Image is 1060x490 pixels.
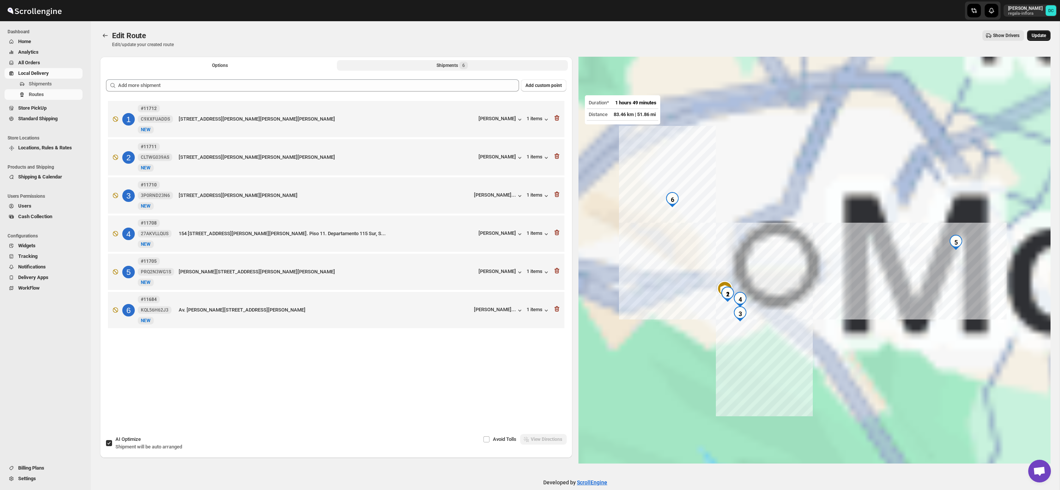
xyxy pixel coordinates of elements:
[1027,30,1051,41] button: Update
[615,100,656,105] span: 1 hours 49 minutes
[141,192,170,198] span: 3P0RND23N6
[589,100,609,105] span: Duration*
[8,193,86,199] span: Users Permissions
[118,79,519,91] input: Add more shipment
[18,264,46,270] span: Notifications
[18,243,36,248] span: Widgets
[141,165,151,171] span: NEW
[5,262,83,272] button: Notifications
[18,274,48,280] span: Delivery Apps
[18,253,37,259] span: Tracking
[141,182,157,188] b: #11710
[527,230,550,238] button: 1 items
[18,49,39,55] span: Analytics
[179,306,471,314] div: Av. [PERSON_NAME][STREET_ADDRESS][PERSON_NAME]
[1048,8,1054,13] text: DC
[141,144,157,149] b: #11711
[18,105,47,111] span: Store PickUp
[179,115,475,123] div: [STREET_ADDRESS][PERSON_NAME][PERSON_NAME][PERSON_NAME]
[5,240,83,251] button: Widgets
[493,436,516,442] span: Avoid Tolls
[5,283,83,293] button: WorkFlow
[5,47,83,57] button: Analytics
[29,81,52,87] span: Shipments
[527,154,550,161] button: 1 items
[179,230,475,237] div: 154 [STREET_ADDRESS][PERSON_NAME][PERSON_NAME]. Piso 11. Departamento 115 Sur, S...
[104,60,335,71] button: All Route Options
[525,82,562,88] span: Add custom point
[993,33,1019,39] span: Show Drivers
[479,154,524,161] div: [PERSON_NAME]
[141,203,151,209] span: NEW
[543,479,607,486] p: Developed by
[212,62,228,68] span: Options
[474,192,516,198] div: [PERSON_NAME]...
[122,151,135,164] div: 2
[179,192,471,199] div: [STREET_ADDRESS][PERSON_NAME][PERSON_NAME]
[479,268,524,276] button: [PERSON_NAME]
[141,280,151,285] span: NEW
[665,192,680,207] div: 6
[521,79,566,91] button: Add custom point
[179,268,475,276] div: [PERSON_NAME][STREET_ADDRESS][PERSON_NAME][PERSON_NAME]
[527,268,550,276] button: 1 items
[479,230,516,236] div: [PERSON_NAME]
[577,479,607,485] a: ScrollEngine
[18,476,36,481] span: Settings
[479,230,524,238] button: [PERSON_NAME]
[436,62,468,69] div: Shipments
[5,272,83,283] button: Delivery Apps
[141,297,157,302] b: #11684
[1008,11,1043,16] p: regala-inflora
[462,62,465,68] span: 6
[112,42,174,48] p: Edit/update your created route
[122,266,135,278] div: 5
[18,145,72,150] span: Locations, Rules & Rates
[5,57,83,68] button: All Orders
[122,189,135,202] div: 3
[18,174,62,180] span: Shipping & Calendar
[8,135,86,141] span: Store Locations
[479,116,524,123] button: [PERSON_NAME]
[115,444,182,450] span: Shipment will be auto arranged
[18,116,58,121] span: Standard Shipping
[141,307,168,313] span: KQL56H62J3
[474,307,516,312] div: [PERSON_NAME]...
[18,214,52,219] span: Cash Collection
[733,306,748,321] div: 3
[1004,5,1057,17] button: User menu
[115,436,141,442] span: AI Optimize
[5,143,83,153] button: Locations, Rules & Rates
[1028,460,1051,482] a: Open chat
[8,233,86,239] span: Configurations
[5,473,83,484] button: Settings
[733,292,748,307] div: 4
[527,116,550,123] button: 1 items
[1046,5,1056,16] span: DAVID CORONADO
[5,172,83,182] button: Shipping & Calendar
[5,36,83,47] button: Home
[6,1,63,20] img: ScrollEngine
[141,259,157,264] b: #11705
[589,112,608,117] span: Distance
[18,60,40,65] span: All Orders
[527,192,550,200] button: 1 items
[527,307,550,314] button: 1 items
[141,116,170,122] span: C9XXFUADDS
[141,127,151,132] span: NEW
[18,39,31,44] span: Home
[948,235,963,250] div: 5
[5,251,83,262] button: Tracking
[141,242,151,247] span: NEW
[18,203,31,209] span: Users
[18,70,49,76] span: Local Delivery
[1032,33,1046,39] span: Update
[122,228,135,240] div: 4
